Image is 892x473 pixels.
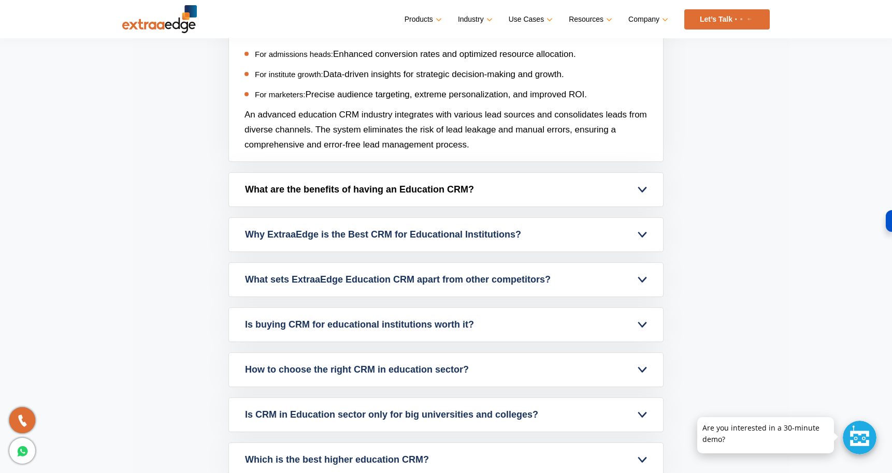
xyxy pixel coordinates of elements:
[458,12,491,27] a: Industry
[569,12,610,27] a: Resources
[255,50,333,58] b: For admissions heads:
[684,9,770,29] a: Let’s Talk
[306,90,587,99] span: Precise audience targeting, extreme personalization, and improved ROI.
[323,69,564,79] span: Data-driven insights for strategic decision-making and growth.
[229,398,663,432] a: Is CRM in Education sector only for big universities and colleges?
[405,12,440,27] a: Products
[229,218,663,252] a: Why ExtraaEdge is the Best CRM for Educational Institutions?
[229,353,663,387] a: How to choose the right CRM in education sector?
[843,421,876,454] div: Chat
[255,70,323,79] b: For institute growth:
[255,90,306,99] b: For marketers:
[229,263,663,297] a: What sets ExtraaEdge Education CRM apart from other competitors?
[229,308,663,342] a: Is buying CRM for educational institutions worth it?
[244,110,647,150] span: An advanced education CRM industry integrates with various lead sources and consolidates leads fr...
[229,173,663,206] a: What are the benefits of having an Education CRM?
[628,12,666,27] a: Company
[333,49,576,59] span: Enhanced conversion rates and optimized resource allocation.
[509,12,551,27] a: Use Cases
